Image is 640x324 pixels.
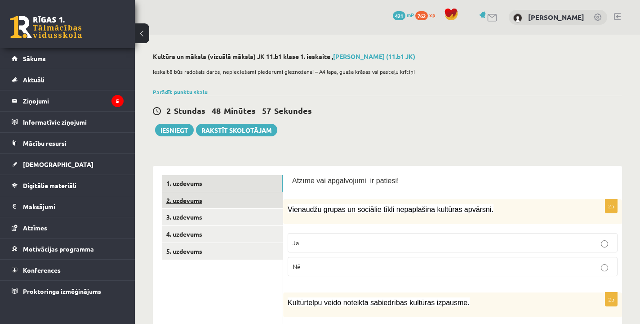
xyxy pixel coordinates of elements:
span: Minūtes [224,105,256,116]
a: 421 mP [393,11,414,18]
a: Aktuāli [12,69,124,90]
legend: Ziņojumi [23,90,124,111]
a: Sākums [12,48,124,69]
span: Sekundes [274,105,312,116]
span: Vienaudžu grupas un sociālie tīkli nepaplašina kultūras apvārsni. [288,206,493,213]
span: 421 [393,11,405,20]
a: 3. uzdevums [162,209,283,225]
a: 4. uzdevums [162,226,283,243]
span: Stundas [174,105,205,116]
a: Motivācijas programma [12,238,124,259]
span: 762 [415,11,428,20]
a: Rakstīt skolotājam [196,124,277,136]
span: Nē [293,262,301,270]
span: [DEMOGRAPHIC_DATA] [23,160,93,168]
input: Nē [601,264,608,271]
span: 2 [166,105,171,116]
a: Digitālie materiāli [12,175,124,196]
span: Atzīmes [23,224,47,232]
span: Atzīmē vai apgalvojumi ir patiesi! [292,177,399,184]
i: 5 [111,95,124,107]
a: Maksājumi [12,196,124,217]
legend: Maksājumi [23,196,124,217]
span: Digitālie materiāli [23,181,76,189]
span: Mācību resursi [23,139,67,147]
h2: Kultūra un māksla (vizuālā māksla) JK 11.b1 klase 1. ieskaite , [153,53,622,60]
button: Iesniegt [155,124,194,136]
p: 2p [605,199,618,213]
a: Ziņojumi5 [12,90,124,111]
a: Konferences [12,260,124,280]
span: xp [429,11,435,18]
span: Kultūrtelpu veido noteikta sabiedrības kultūras izpausme. [288,299,470,306]
a: [PERSON_NAME] [528,13,584,22]
span: 57 [262,105,271,116]
p: 2p [605,292,618,306]
span: Proktoringa izmēģinājums [23,287,101,295]
span: Motivācijas programma [23,245,94,253]
a: Informatīvie ziņojumi [12,112,124,132]
a: [PERSON_NAME] (11.b1 JK) [333,52,415,60]
a: Proktoringa izmēģinājums [12,281,124,301]
a: 5. uzdevums [162,243,283,260]
img: Perisa Bogdanova [513,13,522,22]
span: Konferences [23,266,61,274]
a: Rīgas 1. Tālmācības vidusskola [10,16,82,38]
a: Atzīmes [12,217,124,238]
span: Sākums [23,54,46,63]
a: Mācību resursi [12,133,124,153]
legend: Informatīvie ziņojumi [23,112,124,132]
input: Jā [601,240,608,247]
span: Jā [293,238,299,247]
span: mP [407,11,414,18]
span: 48 [212,105,221,116]
a: 762 xp [415,11,440,18]
a: [DEMOGRAPHIC_DATA] [12,154,124,175]
a: 1. uzdevums [162,175,283,192]
a: 2. uzdevums [162,192,283,209]
p: Ieskaitē būs radošais darbs, nepieciešami piederumi gleznošanai – A4 lapa, guaša krāsas vai paste... [153,67,618,76]
span: Aktuāli [23,76,44,84]
a: Parādīt punktu skalu [153,88,208,95]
